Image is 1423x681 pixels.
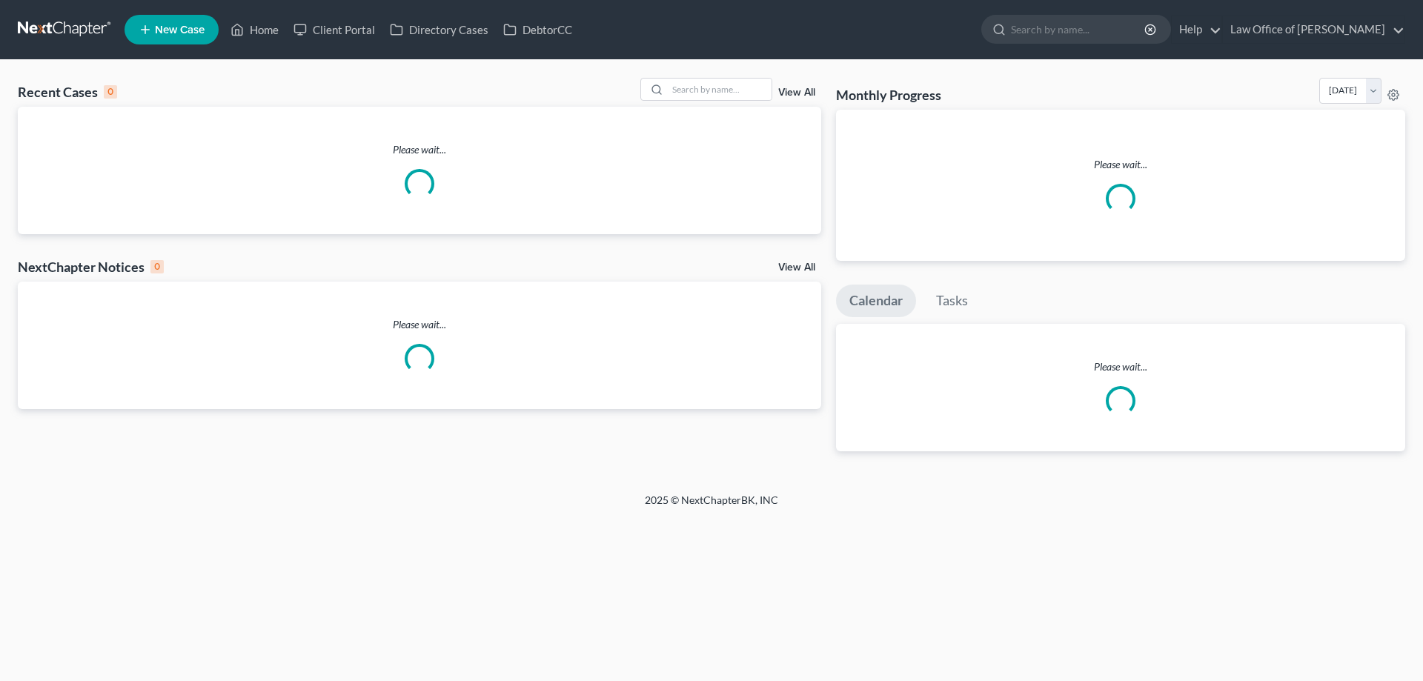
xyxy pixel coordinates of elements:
[150,260,164,273] div: 0
[18,317,821,332] p: Please wait...
[1223,16,1404,43] a: Law Office of [PERSON_NAME]
[778,87,815,98] a: View All
[778,262,815,273] a: View All
[382,16,496,43] a: Directory Cases
[286,16,382,43] a: Client Portal
[923,285,981,317] a: Tasks
[18,258,164,276] div: NextChapter Notices
[836,86,941,104] h3: Monthly Progress
[496,16,580,43] a: DebtorCC
[848,157,1393,172] p: Please wait...
[18,83,117,101] div: Recent Cases
[668,79,772,100] input: Search by name...
[104,85,117,99] div: 0
[1011,16,1147,43] input: Search by name...
[1172,16,1221,43] a: Help
[289,493,1134,519] div: 2025 © NextChapterBK, INC
[836,359,1405,374] p: Please wait...
[155,24,205,36] span: New Case
[836,285,916,317] a: Calendar
[18,142,821,157] p: Please wait...
[223,16,286,43] a: Home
